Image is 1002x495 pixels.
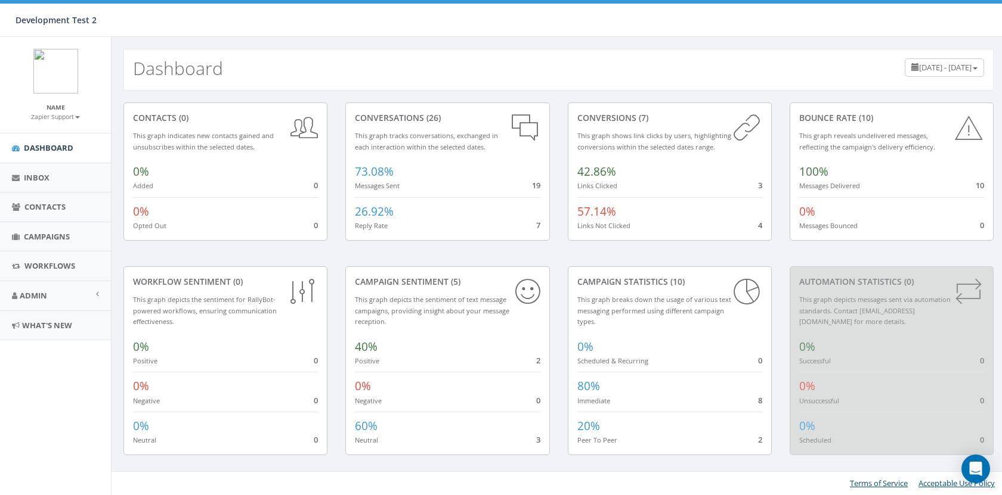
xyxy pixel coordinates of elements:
[758,434,762,445] span: 2
[850,478,908,488] a: Terms of Service
[24,201,66,212] span: Contacts
[577,356,648,365] small: Scheduled & Recurring
[31,113,80,121] small: Zapier Support
[355,356,379,365] small: Positive
[47,103,65,111] small: Name
[799,356,831,365] small: Successful
[133,131,274,151] small: This graph indicates new contacts gained and unsubscribes within the selected dates.
[33,49,78,94] img: logo.png
[24,172,50,183] span: Inbox
[355,339,378,354] span: 40%
[799,131,935,151] small: This graph reveals undelivered messages, reflecting the campaign's delivery efficiency.
[133,339,149,354] span: 0%
[133,418,149,434] span: 0%
[577,221,630,230] small: Links Not Clicked
[758,355,762,366] span: 0
[133,435,156,444] small: Neutral
[799,112,984,124] div: Bounce Rate
[355,204,394,219] span: 26.92%
[758,180,762,191] span: 3
[231,276,243,287] span: (0)
[577,295,731,326] small: This graph breaks down the usage of various text messaging performed using different campaign types.
[449,276,460,287] span: (5)
[636,112,648,123] span: (7)
[577,112,762,124] div: conversions
[799,418,815,434] span: 0%
[536,395,540,406] span: 0
[133,164,149,179] span: 0%
[577,131,731,151] small: This graph shows link clicks by users, highlighting conversions within the selected dates range.
[577,164,616,179] span: 42.86%
[532,180,540,191] span: 19
[355,295,509,326] small: This graph depicts the sentiment of text message campaigns, providing insight about your message ...
[355,418,378,434] span: 60%
[961,454,990,483] div: Open Intercom Messenger
[758,220,762,231] span: 4
[355,378,371,394] span: 0%
[577,339,593,354] span: 0%
[799,378,815,394] span: 0%
[799,181,860,190] small: Messages Delivered
[24,142,73,153] span: Dashboard
[980,395,984,406] span: 0
[24,260,75,271] span: Workflows
[577,418,600,434] span: 20%
[133,58,223,78] h2: Dashboard
[980,434,984,445] span: 0
[536,434,540,445] span: 3
[314,180,318,191] span: 0
[20,290,47,301] span: Admin
[355,181,400,190] small: Messages Sent
[355,435,378,444] small: Neutral
[424,112,441,123] span: (26)
[980,355,984,366] span: 0
[16,14,97,26] span: Development Test 2
[355,276,540,288] div: Campaign Sentiment
[177,112,188,123] span: (0)
[799,295,951,326] small: This graph depicts messages sent via automation standards. Contact [EMAIL_ADDRESS][DOMAIN_NAME] f...
[980,220,984,231] span: 0
[799,204,815,219] span: 0%
[577,378,600,394] span: 80%
[355,164,394,179] span: 73.08%
[976,180,984,191] span: 10
[133,378,149,394] span: 0%
[577,435,617,444] small: Peer To Peer
[577,204,616,219] span: 57.14%
[536,355,540,366] span: 2
[314,434,318,445] span: 0
[355,112,540,124] div: conversations
[918,478,995,488] a: Acceptable Use Policy
[24,231,70,242] span: Campaigns
[355,221,388,230] small: Reply Rate
[133,181,153,190] small: Added
[536,220,540,231] span: 7
[133,356,157,365] small: Positive
[856,112,873,123] span: (10)
[758,395,762,406] span: 8
[133,112,318,124] div: contacts
[799,164,828,179] span: 100%
[355,396,382,405] small: Negative
[577,181,617,190] small: Links Clicked
[902,276,914,287] span: (0)
[577,396,610,405] small: Immediate
[22,320,72,331] span: What's New
[314,395,318,406] span: 0
[133,204,149,219] span: 0%
[577,276,762,288] div: Campaign Statistics
[133,295,277,326] small: This graph depicts the sentiment for RallyBot-powered workflows, ensuring communication effective...
[799,339,815,354] span: 0%
[919,62,972,73] span: [DATE] - [DATE]
[799,435,831,444] small: Scheduled
[799,221,858,230] small: Messages Bounced
[133,276,318,288] div: Workflow Sentiment
[355,131,498,151] small: This graph tracks conversations, exchanged in each interaction within the selected dates.
[668,276,685,287] span: (10)
[799,276,984,288] div: Automation Statistics
[133,396,160,405] small: Negative
[133,221,166,230] small: Opted Out
[314,355,318,366] span: 0
[799,396,839,405] small: Unsuccessful
[31,111,80,122] a: Zapier Support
